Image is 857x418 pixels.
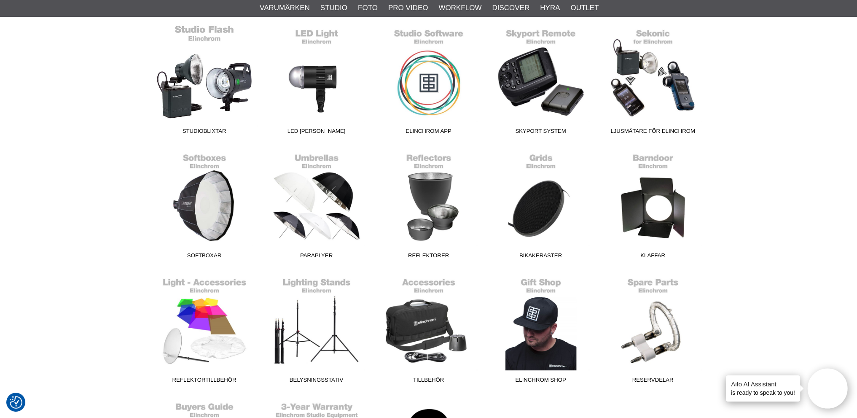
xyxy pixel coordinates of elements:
[485,251,597,263] span: Bikakeraster
[726,375,800,402] div: is ready to speak to you!
[540,3,560,13] a: Hyra
[261,251,373,263] span: Paraplyer
[485,376,597,387] span: Elinchrom Shop
[373,273,485,387] a: Tillbehör
[148,376,261,387] span: Reflektortillbehör
[148,149,261,263] a: Softboxar
[261,127,373,138] span: LED [PERSON_NAME]
[492,3,529,13] a: Discover
[373,251,485,263] span: Reflektorer
[485,127,597,138] span: Skyport System
[320,3,347,13] a: Studio
[260,3,310,13] a: Varumärken
[148,24,261,138] a: Studioblixtar
[373,127,485,138] span: Elinchrom App
[597,251,709,263] span: Klaffar
[438,3,481,13] a: Workflow
[597,376,709,387] span: Reservdelar
[597,149,709,263] a: Klaffar
[597,24,709,138] a: Ljusmätare för Elinchrom
[261,376,373,387] span: Belysningsstativ
[261,149,373,263] a: Paraplyer
[373,24,485,138] a: Elinchrom App
[485,24,597,138] a: Skyport System
[485,149,597,263] a: Bikakeraster
[148,273,261,387] a: Reflektortillbehör
[597,273,709,387] a: Reservdelar
[485,273,597,387] a: Elinchrom Shop
[388,3,428,13] a: Pro Video
[261,24,373,138] a: LED [PERSON_NAME]
[570,3,599,13] a: Outlet
[10,395,22,410] button: Samtyckesinställningar
[148,251,261,263] span: Softboxar
[597,127,709,138] span: Ljusmätare för Elinchrom
[731,380,795,388] h4: Aifo AI Assistant
[10,396,22,409] img: Revisit consent button
[373,376,485,387] span: Tillbehör
[261,273,373,387] a: Belysningsstativ
[373,149,485,263] a: Reflektorer
[358,3,378,13] a: Foto
[148,127,261,138] span: Studioblixtar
